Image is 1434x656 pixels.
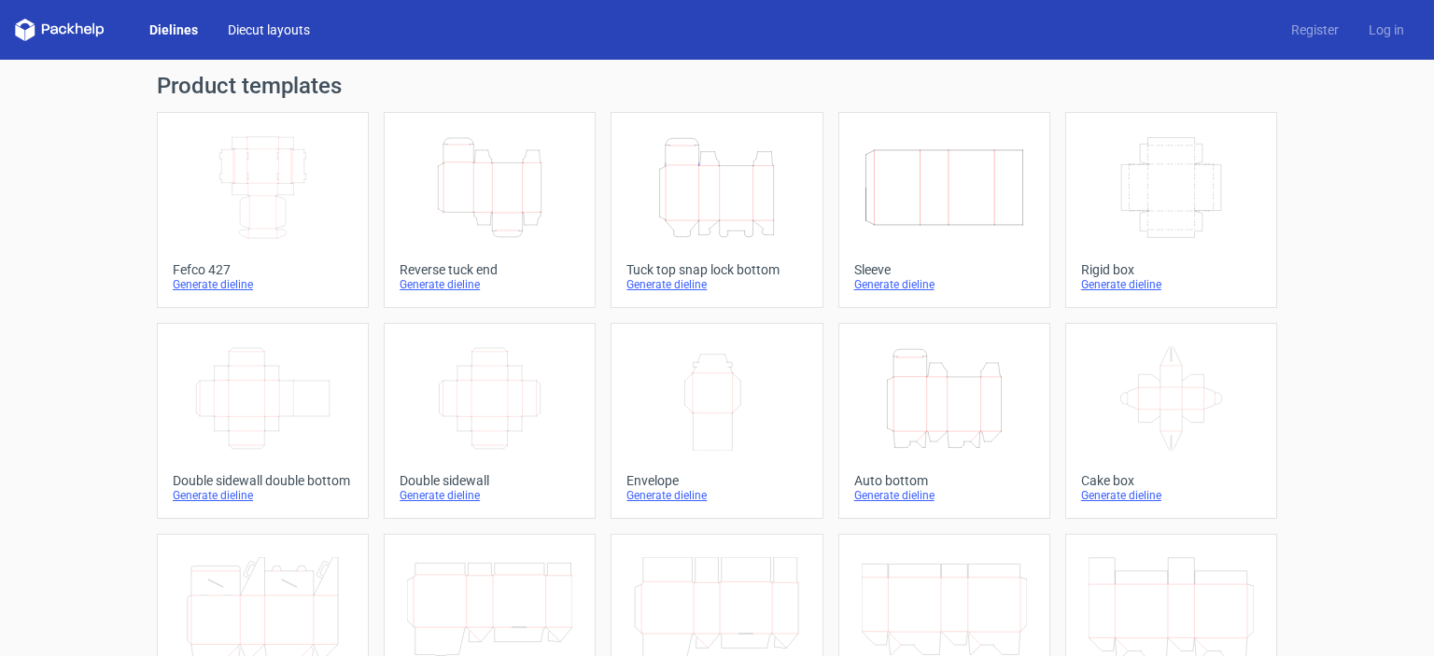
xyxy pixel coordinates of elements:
[384,112,596,308] a: Reverse tuck endGenerate dieline
[1354,21,1419,39] a: Log in
[626,488,807,503] div: Generate dieline
[173,277,353,292] div: Generate dieline
[213,21,325,39] a: Diecut layouts
[854,277,1034,292] div: Generate dieline
[173,262,353,277] div: Fefco 427
[1081,262,1261,277] div: Rigid box
[384,323,596,519] a: Double sidewallGenerate dieline
[157,323,369,519] a: Double sidewall double bottomGenerate dieline
[854,488,1034,503] div: Generate dieline
[157,112,369,308] a: Fefco 427Generate dieline
[626,277,807,292] div: Generate dieline
[854,473,1034,488] div: Auto bottom
[838,323,1050,519] a: Auto bottomGenerate dieline
[157,75,1277,97] h1: Product templates
[400,277,580,292] div: Generate dieline
[854,262,1034,277] div: Sleeve
[400,262,580,277] div: Reverse tuck end
[838,112,1050,308] a: SleeveGenerate dieline
[1081,488,1261,503] div: Generate dieline
[400,473,580,488] div: Double sidewall
[1276,21,1354,39] a: Register
[173,473,353,488] div: Double sidewall double bottom
[173,488,353,503] div: Generate dieline
[626,262,807,277] div: Tuck top snap lock bottom
[611,323,822,519] a: EnvelopeGenerate dieline
[400,488,580,503] div: Generate dieline
[1065,323,1277,519] a: Cake boxGenerate dieline
[626,473,807,488] div: Envelope
[1081,277,1261,292] div: Generate dieline
[1081,473,1261,488] div: Cake box
[134,21,213,39] a: Dielines
[1065,112,1277,308] a: Rigid boxGenerate dieline
[611,112,822,308] a: Tuck top snap lock bottomGenerate dieline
